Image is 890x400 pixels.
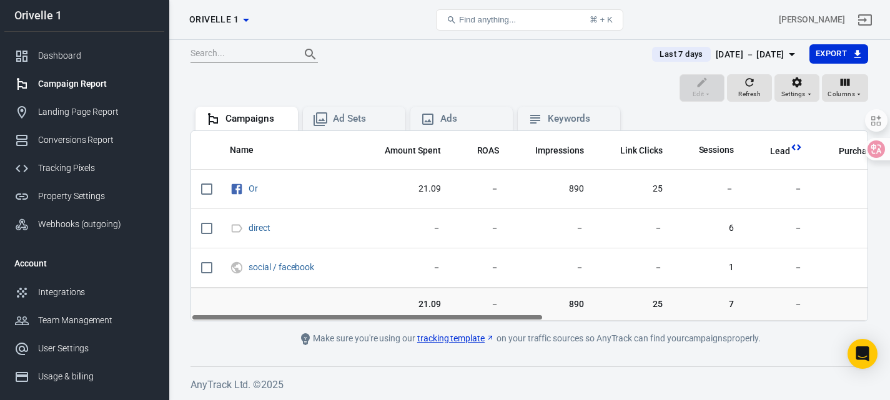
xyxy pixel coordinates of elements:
span: － [823,222,889,235]
button: Settings [774,74,819,102]
span: direct [249,223,272,232]
span: The estimated total amount of money you've spent on your campaign, ad set or ad during its schedule. [368,143,441,158]
div: Dashboard [38,49,154,62]
span: Lead [754,145,790,158]
li: Account [4,248,164,278]
span: Lead [770,145,790,158]
div: Open Intercom Messenger [848,339,878,369]
span: Purchase [823,145,876,158]
span: 6 [683,222,734,235]
div: Tracking Pixels [38,162,154,175]
div: Campaigns [225,112,288,125]
a: Tracking Pixels [4,154,164,182]
span: The number of times your ads were on screen. [519,143,584,158]
a: Or [249,183,258,193]
span: Find anything... [459,15,516,24]
span: 7 [683,298,734,310]
span: Orivelle 1 [189,12,239,27]
button: Search [295,39,325,69]
div: ⌘ + K [590,15,613,24]
a: Conversions Report [4,126,164,154]
svg: UTM & Web Traffic [230,260,244,275]
button: Find anything...⌘ + K [436,9,623,31]
span: 890 [519,298,584,310]
span: Sessions [699,144,734,157]
a: Usage & billing [4,363,164,391]
div: Webhooks (outgoing) [38,218,154,231]
span: 1 [683,261,734,274]
a: User Settings [4,334,164,363]
span: － [519,261,584,274]
button: Columns [822,74,868,102]
span: － [754,298,803,310]
div: Orivelle 1 [4,10,164,21]
div: Usage & billing [38,370,154,383]
div: Team Management [38,314,154,327]
svg: Direct [230,221,244,236]
a: social / facebook [249,262,314,272]
span: 25 [604,298,663,310]
div: Make sure you're using our on your traffic sources so AnyTrack can find your campaigns properly. [249,331,811,346]
span: Name [230,144,254,157]
div: Campaign Report [38,77,154,90]
span: social / facebook [249,263,316,271]
span: The estimated total amount of money you've spent on your campaign, ad set or ad during its schedule. [385,143,441,158]
span: － [368,261,441,274]
svg: Facebook Ads [230,182,244,197]
div: Integrations [38,286,154,299]
a: direct [249,223,270,233]
span: 21.09 [368,298,441,310]
a: Sign out [850,5,880,35]
span: － [754,222,803,235]
a: Property Settings [4,182,164,210]
span: ROAS [477,145,500,157]
span: Impressions [535,145,584,157]
span: － [461,261,500,274]
div: Conversions Report [38,134,154,147]
span: The total return on ad spend [477,143,500,158]
span: － [461,222,500,235]
span: The number of clicks on links within the ad that led to advertiser-specified destinations [604,143,663,158]
div: Keywords [548,112,610,125]
a: Campaign Report [4,70,164,98]
span: Columns [828,89,855,100]
span: Or [249,184,260,193]
input: Search... [190,46,290,62]
span: Link Clicks [620,145,663,157]
a: tracking template [417,332,495,345]
button: Export [809,44,868,64]
a: Dashboard [4,42,164,70]
span: Last 7 days [655,48,708,61]
span: － [368,222,441,235]
a: Team Management [4,306,164,334]
span: － [604,222,663,235]
h6: AnyTrack Ltd. © 2025 [190,377,868,393]
span: The number of clicks on links within the ad that led to advertiser-specified destinations [620,143,663,158]
div: Property Settings [38,190,154,203]
span: － [683,183,734,195]
div: Landing Page Report [38,105,154,119]
span: 25 [604,183,663,195]
div: Account id: nNfVwVvZ [779,13,845,26]
span: － [823,183,889,195]
button: Orivelle 1 [184,8,254,31]
span: － [823,261,889,274]
span: Refresh [738,89,761,100]
svg: This column is calculated from AnyTrack real-time data [790,141,803,154]
span: Sessions [683,144,734,157]
a: Integrations [4,278,164,306]
button: Last 7 days[DATE] － [DATE] [642,44,809,65]
div: [DATE] － [DATE] [716,47,784,62]
span: － [461,298,500,310]
div: User Settings [38,342,154,355]
span: Amount Spent [385,145,441,157]
button: Refresh [727,74,772,102]
span: 890 [519,183,584,195]
span: The number of times your ads were on screen. [535,143,584,158]
span: － [754,261,803,274]
span: － [461,183,500,195]
span: Settings [781,89,806,100]
a: Landing Page Report [4,98,164,126]
div: scrollable content [191,131,868,321]
span: Name [230,144,270,157]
